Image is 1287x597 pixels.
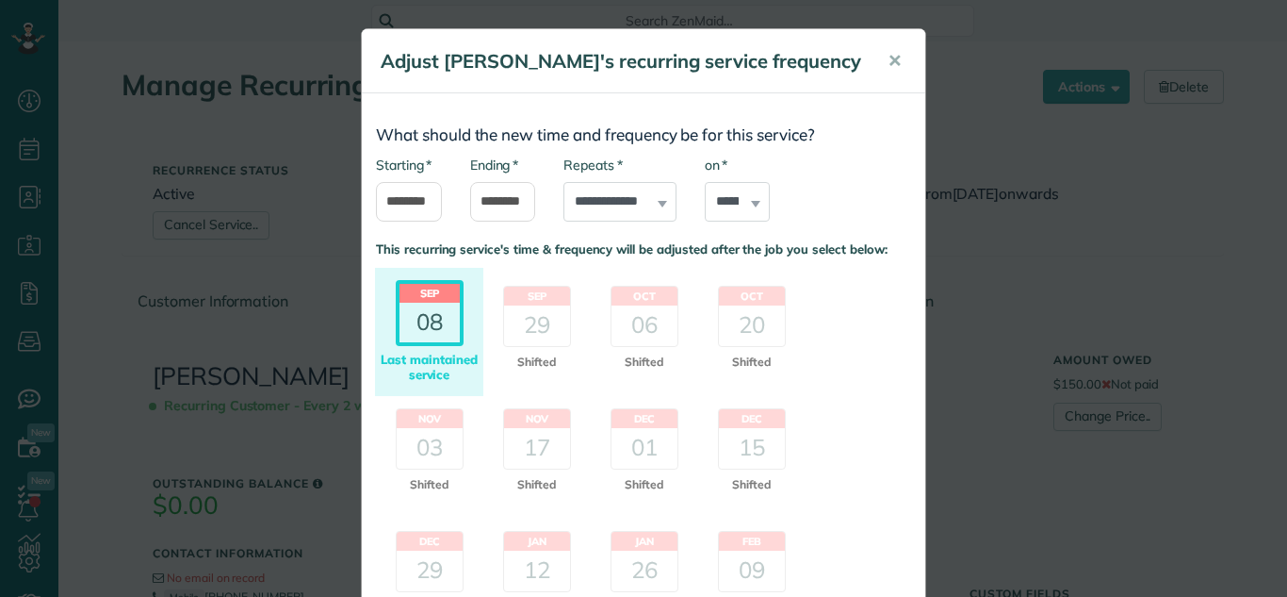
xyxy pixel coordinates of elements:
[504,551,570,590] div: 12
[563,156,622,174] label: Repeats
[593,476,695,493] span: Shifted
[399,303,460,342] div: 08
[485,476,588,493] span: Shifted
[719,409,785,428] header: Dec
[504,409,570,428] header: Nov
[611,551,677,590] div: 26
[470,156,518,174] label: Ending
[504,428,570,468] div: 17
[705,156,727,174] label: on
[504,287,570,306] header: Sep
[611,409,677,428] header: Dec
[376,126,911,144] h3: What should the new time and frequency be for this service?
[593,354,695,371] span: Shifted
[719,306,785,345] div: 20
[397,428,463,468] div: 03
[378,353,481,382] div: Last maintained service
[611,287,677,306] header: Oct
[719,287,785,306] header: Oct
[700,354,803,371] span: Shifted
[719,551,785,590] div: 09
[611,306,677,345] div: 06
[611,532,677,551] header: Jan
[397,551,463,590] div: 29
[376,156,432,174] label: Starting
[700,476,803,493] span: Shifted
[504,306,570,345] div: 29
[485,354,588,371] span: Shifted
[611,428,677,468] div: 01
[397,409,463,428] header: Nov
[397,532,463,551] header: Dec
[888,50,902,72] span: ✕
[719,532,785,551] header: Feb
[719,428,785,468] div: 15
[381,48,861,75] h5: Adjust [PERSON_NAME]'s recurring service frequency
[399,284,460,303] header: Sep
[504,532,570,551] header: Jan
[378,476,481,493] span: Shifted
[376,240,911,258] p: This recurring service's time & frequency will be adjusted after the job you select below:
